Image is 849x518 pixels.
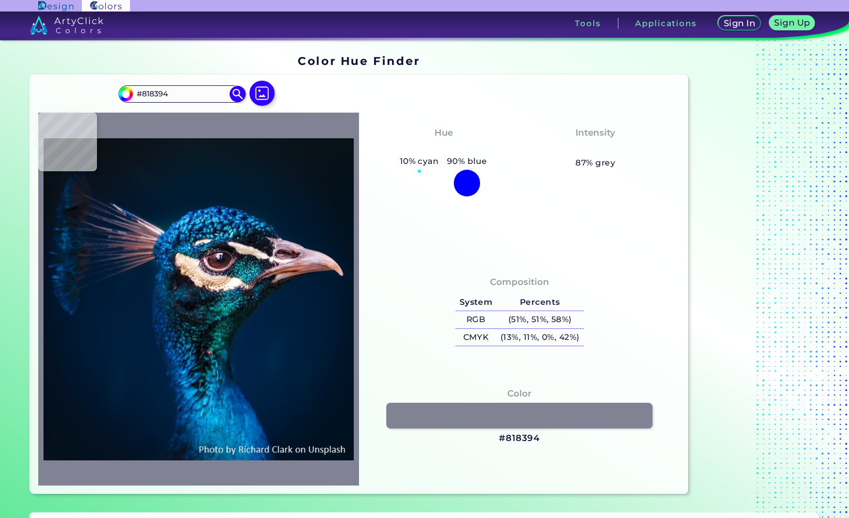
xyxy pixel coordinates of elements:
[496,329,583,346] h5: (13%, 11%, 0%, 42%)
[575,125,615,140] h4: Intensity
[133,87,231,101] input: type color..
[249,81,275,106] img: icon picture
[581,142,611,155] h3: Pale
[434,125,453,140] h4: Hue
[43,118,354,480] img: img_pavlin.jpg
[30,16,104,35] img: logo_artyclick_colors_white.svg
[443,155,491,168] h5: 90% blue
[455,294,496,311] h5: System
[507,386,531,401] h4: Color
[496,311,583,328] h5: (51%, 51%, 58%)
[575,156,615,170] h5: 87% grey
[496,294,583,311] h5: Percents
[490,274,549,290] h4: Composition
[774,18,811,27] h5: Sign Up
[635,19,696,27] h3: Applications
[230,86,245,102] img: icon search
[723,19,756,28] h5: Sign In
[717,16,761,31] a: Sign In
[455,329,496,346] h5: CMYK
[428,142,459,155] h3: Blue
[499,432,540,445] h3: #818394
[38,1,73,11] img: ArtyClick Design logo
[455,311,496,328] h5: RGB
[768,16,816,31] a: Sign Up
[298,53,420,69] h1: Color Hue Finder
[396,155,443,168] h5: 10% cyan
[575,19,601,27] h3: Tools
